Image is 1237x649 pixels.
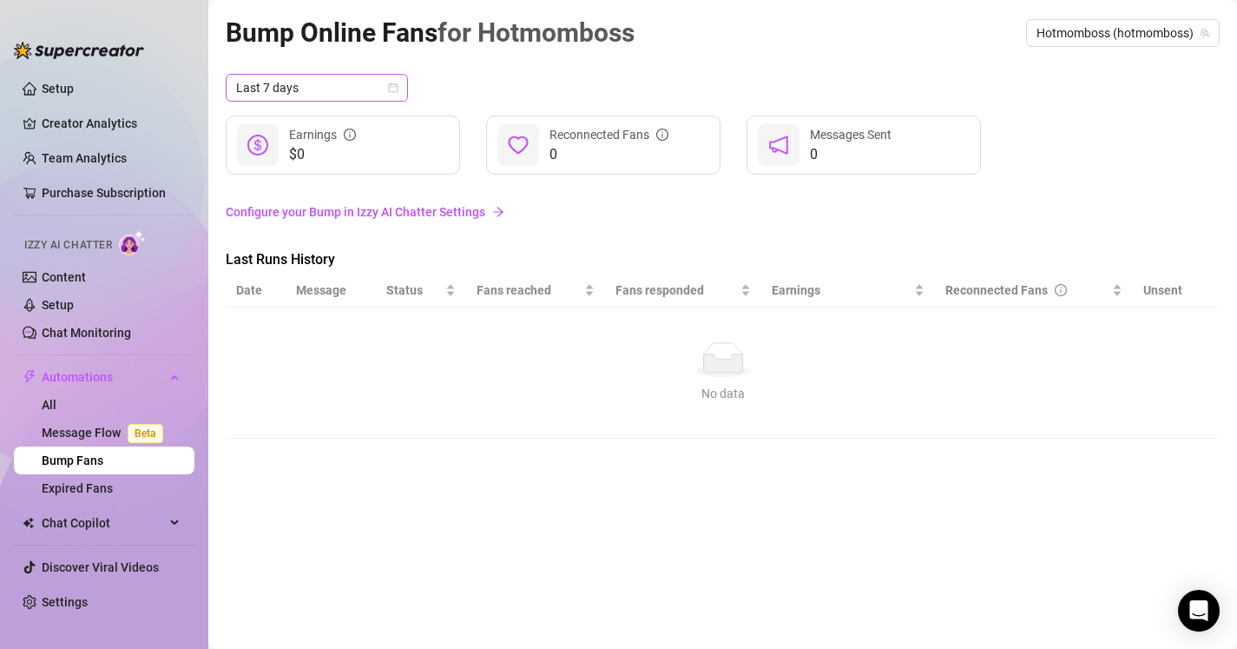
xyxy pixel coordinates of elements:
span: info-circle [656,129,668,141]
th: Date [226,274,286,308]
span: info-circle [344,129,356,141]
span: calendar [388,83,398,93]
span: Beta [128,424,163,443]
a: All [42,398,56,412]
article: Bump Online Fans [226,12,635,53]
span: Last Runs History [226,249,517,270]
a: Chat Monitoring [42,326,131,340]
a: Team Analytics [42,151,127,165]
span: 0 [810,144,892,165]
span: Earnings [772,281,911,300]
span: dollar [247,135,268,156]
a: Setup [42,298,74,312]
a: Content [42,270,86,284]
div: No data [243,384,1202,403]
span: heart [508,135,529,156]
a: Setup [42,82,74,96]
a: Bump Fans [42,454,103,467]
a: Expired Fans [42,481,113,495]
div: Reconnected Fans [549,125,668,144]
th: Unsent [1133,274,1193,308]
span: Fans reached [477,281,581,300]
th: Message [286,274,376,308]
img: Chat Copilot [23,517,34,529]
span: Hotmomboss (hotmomboss) [1036,20,1209,46]
div: Reconnected Fans [945,281,1109,300]
a: Message FlowBeta [42,426,170,440]
span: Fans responded [615,281,737,300]
a: Configure your Bump in Izzy AI Chatter Settingsarrow-right [226,195,1220,228]
span: $0 [289,144,356,165]
span: 0 [549,144,668,165]
a: Discover Viral Videos [42,560,159,574]
a: Creator Analytics [42,109,181,137]
span: Status [386,281,442,300]
span: Automations [42,363,165,391]
th: Fans responded [605,274,761,308]
th: Fans reached [466,274,605,308]
span: for Hotmomboss [438,17,635,48]
th: Earnings [761,274,935,308]
span: Izzy AI Chatter [24,237,112,254]
a: Configure your Bump in Izzy AI Chatter Settings [226,202,1220,222]
span: Messages Sent [810,128,892,142]
img: logo-BBDzfeDw.svg [14,42,144,59]
span: info-circle [1055,284,1067,296]
span: thunderbolt [23,370,36,384]
span: Chat Copilot [42,509,165,537]
th: Status [376,274,466,308]
div: Open Intercom Messenger [1178,590,1220,632]
span: team [1200,28,1210,38]
a: Settings [42,595,88,609]
img: AI Chatter [119,230,146,255]
span: arrow-right [492,206,504,218]
div: Earnings [289,125,356,144]
a: Purchase Subscription [42,179,181,207]
span: Last 7 days [236,75,398,101]
span: notification [768,135,789,156]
